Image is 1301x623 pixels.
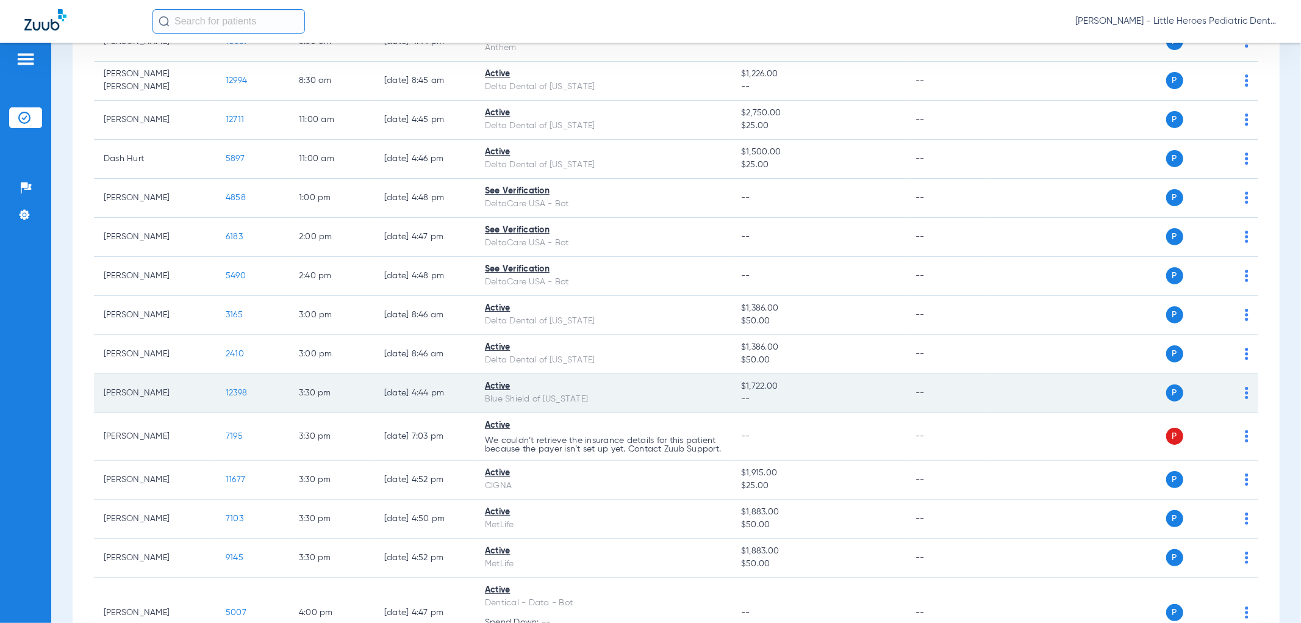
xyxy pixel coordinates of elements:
[485,597,722,610] div: Dentical - Data - Bot
[485,41,722,54] div: Anthem
[741,519,896,531] span: $50.00
[906,218,988,257] td: --
[226,311,243,319] span: 3165
[906,179,988,218] td: --
[375,62,475,101] td: [DATE] 8:45 AM
[906,296,988,335] td: --
[485,419,722,432] div: Active
[906,335,988,374] td: --
[741,107,896,120] span: $2,750.00
[1075,15,1277,27] span: [PERSON_NAME] - Little Heroes Pediatric Dentistry
[94,539,216,578] td: [PERSON_NAME]
[1166,384,1183,402] span: P
[94,413,216,461] td: [PERSON_NAME]
[226,193,246,202] span: 4858
[375,296,475,335] td: [DATE] 8:46 AM
[1166,428,1183,445] span: P
[375,413,475,461] td: [DATE] 7:03 PM
[94,257,216,296] td: [PERSON_NAME]
[485,341,722,354] div: Active
[485,224,722,237] div: See Verification
[1245,231,1249,243] img: group-dot-blue.svg
[485,302,722,315] div: Active
[1166,510,1183,527] span: P
[1166,189,1183,206] span: P
[741,81,896,93] span: --
[741,354,896,367] span: $50.00
[289,62,375,101] td: 8:30 AM
[741,302,896,315] span: $1,386.00
[375,539,475,578] td: [DATE] 4:52 PM
[152,9,305,34] input: Search for patients
[375,374,475,413] td: [DATE] 4:44 PM
[1245,113,1249,126] img: group-dot-blue.svg
[1245,387,1249,399] img: group-dot-blue.svg
[289,257,375,296] td: 2:40 PM
[485,519,722,531] div: MetLife
[906,62,988,101] td: --
[741,37,750,46] span: --
[485,354,722,367] div: Delta Dental of [US_STATE]
[226,475,245,484] span: 11677
[226,115,244,124] span: 12711
[741,232,750,241] span: --
[485,198,722,211] div: DeltaCare USA - Bot
[1166,150,1183,167] span: P
[289,218,375,257] td: 2:00 PM
[1245,309,1249,321] img: group-dot-blue.svg
[485,480,722,492] div: CIGNA
[226,389,247,397] span: 12398
[289,374,375,413] td: 3:30 PM
[94,335,216,374] td: [PERSON_NAME]
[226,514,243,523] span: 7103
[289,413,375,461] td: 3:30 PM
[741,558,896,571] span: $50.00
[485,584,722,597] div: Active
[289,539,375,578] td: 3:30 PM
[226,432,243,441] span: 7195
[375,461,475,500] td: [DATE] 4:52 PM
[94,500,216,539] td: [PERSON_NAME]
[94,374,216,413] td: [PERSON_NAME]
[16,52,35,67] img: hamburger-icon
[1166,345,1183,362] span: P
[485,159,722,171] div: Delta Dental of [US_STATE]
[485,545,722,558] div: Active
[485,81,722,93] div: Delta Dental of [US_STATE]
[94,296,216,335] td: [PERSON_NAME]
[741,68,896,81] span: $1,226.00
[485,436,722,453] p: We couldn’t retrieve the insurance details for this patient because the payer isn’t set up yet. C...
[226,350,244,358] span: 2410
[741,380,896,393] span: $1,722.00
[906,374,988,413] td: --
[741,393,896,406] span: --
[226,232,243,241] span: 6183
[741,432,750,441] span: --
[906,500,988,539] td: --
[485,185,722,198] div: See Verification
[741,341,896,354] span: $1,386.00
[94,101,216,140] td: [PERSON_NAME]
[375,179,475,218] td: [DATE] 4:48 PM
[289,461,375,500] td: 3:30 PM
[1166,604,1183,621] span: P
[485,120,722,132] div: Delta Dental of [US_STATE]
[226,154,245,163] span: 5897
[1166,471,1183,488] span: P
[1245,474,1249,486] img: group-dot-blue.svg
[226,272,246,280] span: 5490
[906,413,988,461] td: --
[375,500,475,539] td: [DATE] 4:50 PM
[485,558,722,571] div: MetLife
[1240,564,1301,623] div: Chat Widget
[375,335,475,374] td: [DATE] 8:46 AM
[1166,111,1183,128] span: P
[741,480,896,492] span: $25.00
[289,179,375,218] td: 1:00 PM
[375,257,475,296] td: [DATE] 4:48 PM
[94,218,216,257] td: [PERSON_NAME]
[1166,549,1183,566] span: P
[741,193,750,202] span: --
[226,76,247,85] span: 12994
[1245,192,1249,204] img: group-dot-blue.svg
